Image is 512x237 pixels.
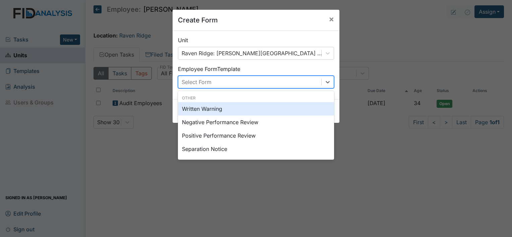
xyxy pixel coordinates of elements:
h5: Create Form [178,15,218,25]
div: Select Form [182,78,211,86]
span: × [329,14,334,24]
button: Close [323,10,339,28]
div: Other [178,95,334,101]
label: Employee Form Template [178,65,240,73]
div: Written Warning [178,102,334,115]
div: Separation Notice [178,142,334,156]
div: Positive Performance Review [178,129,334,142]
div: Negative Performance Review [178,115,334,129]
div: Raven Ridge: [PERSON_NAME][GEOGRAPHIC_DATA] (Employee) [182,49,322,57]
label: Unit [178,36,188,44]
